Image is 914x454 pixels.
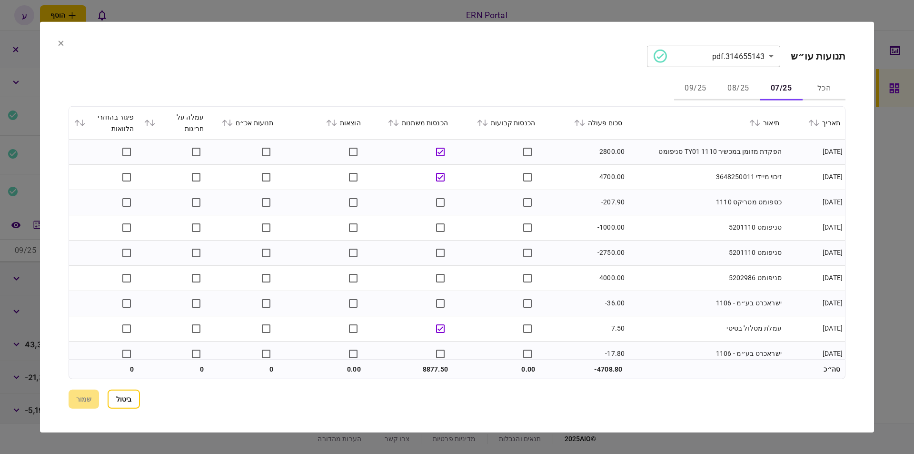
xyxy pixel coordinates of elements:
[283,117,361,128] div: הוצאות
[627,190,784,215] td: כספומט מטריקס 1110
[540,240,627,265] td: -2750.00
[540,215,627,240] td: -1000.00
[627,240,784,265] td: סניפומט 5201110
[540,360,627,379] td: -4708.80
[540,341,627,366] td: -17.80
[69,360,139,379] td: 0
[278,360,366,379] td: 0.00
[366,360,453,379] td: 8877.50
[784,341,845,366] td: [DATE]
[627,164,784,190] td: זיכוי מיידי 3648250011
[784,360,845,379] td: סה״כ
[784,265,845,291] td: [DATE]
[760,77,803,100] button: 07/25
[784,215,845,240] td: [DATE]
[627,215,784,240] td: סניפומט 5201110
[370,117,448,128] div: הכנסות משתנות
[674,77,717,100] button: 09/25
[540,291,627,316] td: -36.00
[627,341,784,366] td: ישראכרט בע״מ - 1106
[209,360,278,379] td: 0
[453,360,540,379] td: 0.00
[540,164,627,190] td: 4700.00
[627,265,784,291] td: סניפומט 5202986
[540,190,627,215] td: -207.90
[784,164,845,190] td: [DATE]
[139,360,209,379] td: 0
[654,50,765,63] div: 314655143.pdf
[784,291,845,316] td: [DATE]
[457,117,535,128] div: הכנסות קבועות
[632,117,779,128] div: תיאור
[213,117,274,128] div: תנועות אכ״ם
[789,117,840,128] div: תאריך
[627,291,784,316] td: ישראכרט בע״מ - 1106
[108,390,140,409] button: ביטול
[540,139,627,164] td: 2800.00
[791,50,845,62] h2: תנועות עו״ש
[545,117,622,128] div: סכום פעולה
[784,190,845,215] td: [DATE]
[784,316,845,341] td: [DATE]
[784,139,845,164] td: [DATE]
[627,139,784,164] td: הפקדת מזומן במכשיר TY01 1110 סניפומט
[803,77,845,100] button: הכל
[540,316,627,341] td: 7.50
[144,111,204,134] div: עמלה על חריגות
[540,265,627,291] td: -4000.00
[784,240,845,265] td: [DATE]
[74,111,134,134] div: פיגור בהחזרי הלוואות
[627,316,784,341] td: עמלת מסלול בסיסי
[717,77,760,100] button: 08/25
